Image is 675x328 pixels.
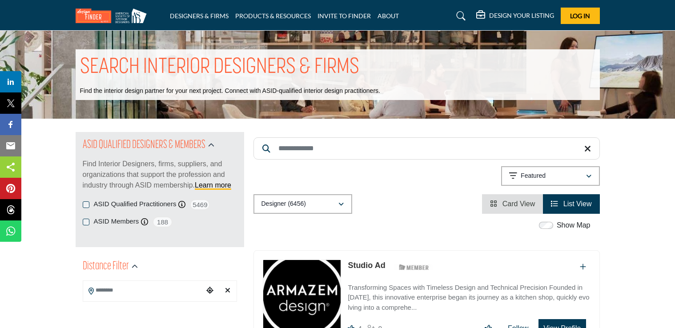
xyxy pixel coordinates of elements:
[490,200,535,208] a: View Card
[448,9,471,23] a: Search
[348,277,590,313] a: Transforming Spaces with Timeless Design and Technical Precision Founded in [DATE], this innovati...
[521,172,546,180] p: Featured
[83,201,89,208] input: ASID Qualified Practitioners checkbox
[80,87,380,96] p: Find the interior design partner for your next project. Connect with ASID-qualified interior desi...
[83,259,129,275] h2: Distance Filter
[551,200,591,208] a: View List
[83,137,205,153] h2: ASID QUALIFIED DESIGNERS & MEMBERS
[482,194,543,214] li: Card View
[94,216,139,227] label: ASID Members
[83,159,237,191] p: Find Interior Designers, firms, suppliers, and organizations that support the profession and indu...
[261,200,306,208] p: Designer (6456)
[235,12,311,20] a: PRODUCTS & RESOURCES
[394,262,434,273] img: ASID Members Badge Icon
[190,199,210,210] span: 5469
[76,8,151,23] img: Site Logo
[348,283,590,313] p: Transforming Spaces with Timeless Design and Technical Precision Founded in [DATE], this innovati...
[563,200,592,208] span: List View
[83,282,203,299] input: Search Location
[221,281,234,300] div: Clear search location
[203,281,217,300] div: Choose your current location
[378,12,399,20] a: ABOUT
[501,166,600,186] button: Featured
[561,8,600,24] button: Log In
[253,137,600,160] input: Search Keyword
[348,260,385,272] p: Studio Ad
[83,219,89,225] input: ASID Members checkbox
[253,194,352,214] button: Designer (6456)
[195,181,231,189] a: Learn more
[557,220,591,231] label: Show Map
[543,194,599,214] li: List View
[476,11,554,21] div: DESIGN YOUR LISTING
[153,216,173,228] span: 188
[348,261,385,270] a: Studio Ad
[80,54,359,81] h1: SEARCH INTERIOR DESIGNERS & FIRMS
[580,263,586,271] a: Add To List
[489,12,554,20] h5: DESIGN YOUR LISTING
[502,200,535,208] span: Card View
[94,199,177,209] label: ASID Qualified Practitioners
[170,12,229,20] a: DESIGNERS & FIRMS
[570,12,590,20] span: Log In
[317,12,371,20] a: INVITE TO FINDER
